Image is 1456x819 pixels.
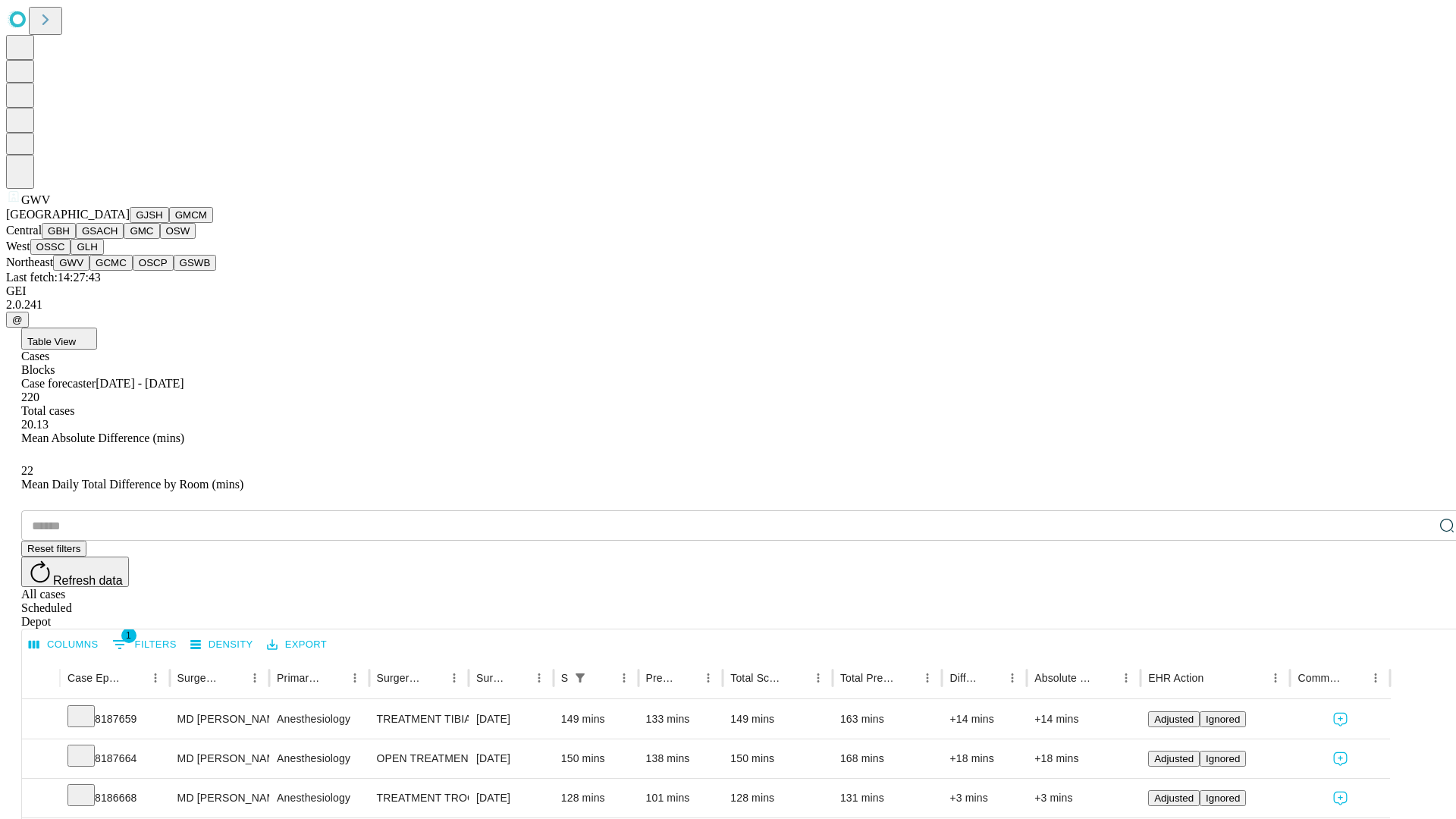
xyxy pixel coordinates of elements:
div: 168 mins [840,739,935,778]
span: Adjusted [1154,714,1194,725]
button: OSCP [133,255,174,271]
button: Reset filters [21,541,86,557]
button: @ [6,312,29,328]
button: Adjusted [1148,751,1200,767]
div: Comments [1298,672,1341,684]
div: Scheduled In Room Duration [561,672,568,684]
span: 20.13 [21,418,49,431]
span: Ignored [1206,753,1240,764]
button: Menu [698,667,719,689]
button: Menu [444,667,465,689]
span: [DATE] - [DATE] [96,377,184,390]
div: +18 mins [949,739,1019,778]
button: Sort [786,667,808,689]
div: +14 mins [949,700,1019,739]
button: OSSC [30,239,71,255]
div: [DATE] [476,779,546,817]
div: GEI [6,284,1450,298]
button: Density [187,633,257,657]
div: 1 active filter [570,667,591,689]
div: 131 mins [840,779,935,817]
button: Expand [30,746,52,773]
div: Predicted In Room Duration [646,672,676,684]
div: 2.0.241 [6,298,1450,312]
div: +3 mins [949,779,1019,817]
div: Surgeon Name [177,672,221,684]
button: GCMC [89,255,133,271]
span: Central [6,224,42,237]
span: Last fetch: 14:27:43 [6,271,101,284]
div: Total Predicted Duration [840,672,895,684]
div: 133 mins [646,700,716,739]
button: Sort [676,667,698,689]
button: Show filters [570,667,591,689]
span: Mean Absolute Difference (mins) [21,431,184,444]
div: TREATMENT TROCHANTERIC [MEDICAL_DATA] FRACTURE INTERMEDULLARY ROD [377,779,461,817]
span: Adjusted [1154,753,1194,764]
div: EHR Action [1148,672,1203,684]
button: Sort [592,667,613,689]
div: 163 mins [840,700,935,739]
div: Anesthesiology [277,739,361,778]
div: Difference [949,672,979,684]
button: Sort [422,667,444,689]
button: Menu [1116,667,1137,689]
span: Case forecaster [21,377,96,390]
button: Menu [808,667,829,689]
div: Case Epic Id [67,672,122,684]
button: Expand [30,786,52,812]
button: Ignored [1200,711,1246,727]
span: Total cases [21,404,74,417]
button: Adjusted [1148,711,1200,727]
button: Menu [917,667,938,689]
div: Absolute Difference [1034,672,1093,684]
button: Table View [21,328,97,350]
div: 128 mins [730,779,825,817]
button: GMC [124,223,159,239]
button: Menu [344,667,366,689]
div: Anesthesiology [277,700,361,739]
span: Ignored [1206,714,1240,725]
button: Sort [1344,667,1365,689]
button: Menu [1265,667,1286,689]
div: [DATE] [476,700,546,739]
div: Surgery Name [377,672,421,684]
span: @ [12,314,23,325]
span: 22 [21,464,33,477]
button: Ignored [1200,751,1246,767]
span: Ignored [1206,792,1240,804]
button: Expand [30,707,52,733]
button: Sort [981,667,1002,689]
div: OPEN TREATMENT [MEDICAL_DATA] INTERMEDULLARY ROD [377,739,461,778]
span: 220 [21,391,39,403]
div: MD [PERSON_NAME] [177,739,262,778]
span: Adjusted [1154,792,1194,804]
div: +18 mins [1034,739,1133,778]
span: Table View [27,336,76,347]
button: Menu [145,667,166,689]
button: Export [263,633,331,657]
button: Sort [124,667,145,689]
div: Surgery Date [476,672,506,684]
span: West [6,240,30,253]
button: Sort [323,667,344,689]
button: Menu [1365,667,1386,689]
button: Menu [529,667,550,689]
div: TREATMENT TIBIAL FRACTURE BY INTRAMEDULLARY IMPLANT [377,700,461,739]
button: GSACH [76,223,124,239]
button: Ignored [1200,790,1246,806]
div: Anesthesiology [277,779,361,817]
span: Reset filters [27,543,80,554]
button: Select columns [25,633,102,657]
div: 128 mins [561,779,631,817]
div: Total Scheduled Duration [730,672,785,684]
button: GSWB [174,255,217,271]
button: Sort [896,667,917,689]
div: 101 mins [646,779,716,817]
button: OSW [160,223,196,239]
div: 8186668 [67,779,162,817]
button: Menu [613,667,635,689]
div: Primary Service [277,672,321,684]
div: MD [PERSON_NAME] [177,700,262,739]
div: 8187659 [67,700,162,739]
